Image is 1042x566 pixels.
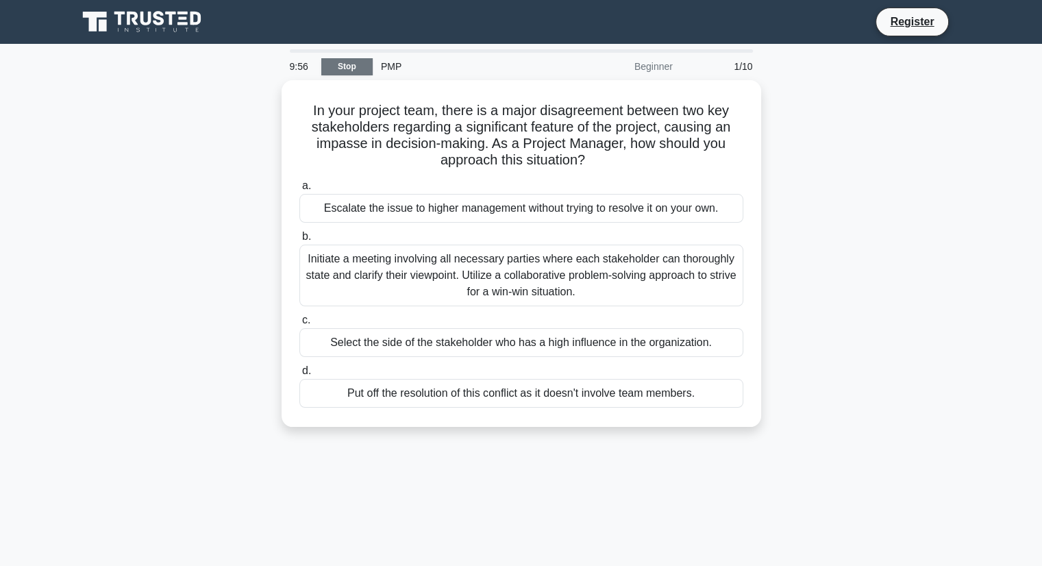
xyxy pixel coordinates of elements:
div: Select the side of the stakeholder who has a high influence in the organization. [299,328,743,357]
div: Beginner [561,53,681,80]
div: Put off the resolution of this conflict as it doesn't involve team members. [299,379,743,408]
h5: In your project team, there is a major disagreement between two key stakeholders regarding a sign... [298,102,745,169]
a: Stop [321,58,373,75]
div: 1/10 [681,53,761,80]
div: 9:56 [282,53,321,80]
span: b. [302,230,311,242]
div: Initiate a meeting involving all necessary parties where each stakeholder can thoroughly state an... [299,245,743,306]
span: a. [302,180,311,191]
a: Register [882,13,942,30]
div: Escalate the issue to higher management without trying to resolve it on your own. [299,194,743,223]
span: d. [302,365,311,376]
div: PMP [373,53,561,80]
span: c. [302,314,310,325]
